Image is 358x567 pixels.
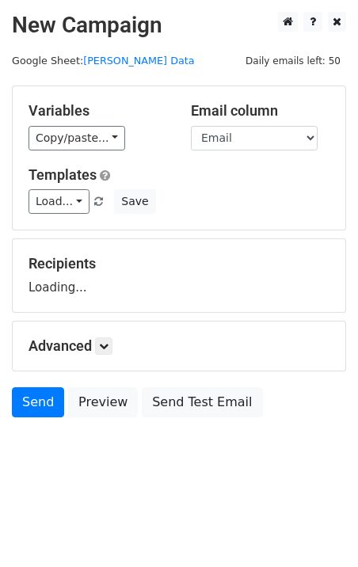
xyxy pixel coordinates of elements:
[29,255,329,272] h5: Recipients
[142,387,262,417] a: Send Test Email
[240,52,346,70] span: Daily emails left: 50
[29,337,329,355] h5: Advanced
[240,55,346,67] a: Daily emails left: 50
[68,387,138,417] a: Preview
[29,189,89,214] a: Load...
[114,189,155,214] button: Save
[29,102,167,120] h5: Variables
[12,387,64,417] a: Send
[29,126,125,150] a: Copy/paste...
[83,55,194,67] a: [PERSON_NAME] Data
[12,55,195,67] small: Google Sheet:
[191,102,329,120] h5: Email column
[12,12,346,39] h2: New Campaign
[29,255,329,296] div: Loading...
[29,166,97,183] a: Templates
